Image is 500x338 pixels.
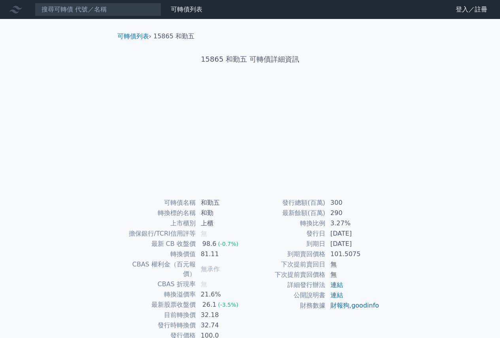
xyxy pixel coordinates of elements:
[117,32,151,41] li: ›
[326,218,380,228] td: 3.27%
[201,230,207,237] span: 無
[196,310,250,320] td: 32.18
[250,300,326,311] td: 財務數據
[250,228,326,239] td: 發行日
[121,218,196,228] td: 上市櫃別
[326,228,380,239] td: [DATE]
[117,32,149,40] a: 可轉債列表
[121,249,196,259] td: 轉換價值
[196,289,250,300] td: 21.6%
[111,54,389,65] h1: 15865 和勤五 可轉債詳細資訊
[121,289,196,300] td: 轉換溢價率
[201,239,218,249] div: 98.6
[196,320,250,330] td: 32.74
[326,270,380,280] td: 無
[326,249,380,259] td: 101.5075
[218,302,238,308] span: (-3.5%)
[250,198,326,208] td: 發行總額(百萬)
[121,239,196,249] td: 最新 CB 收盤價
[218,241,238,247] span: (-0.7%)
[201,300,218,310] div: 26.1
[196,198,250,208] td: 和勤五
[121,208,196,218] td: 轉換標的名稱
[121,279,196,289] td: CBAS 折現率
[250,259,326,270] td: 下次提前賣回日
[326,300,380,311] td: ,
[326,208,380,218] td: 290
[153,32,194,41] li: 15865 和勤五
[201,265,220,273] span: 無承作
[201,280,207,288] span: 無
[326,239,380,249] td: [DATE]
[330,291,343,299] a: 連結
[250,249,326,259] td: 到期賣回價格
[250,270,326,280] td: 下次提前賣回價格
[449,3,494,16] a: 登入／註冊
[121,320,196,330] td: 發行時轉換價
[121,228,196,239] td: 擔保銀行/TCRI信用評等
[121,259,196,279] td: CBAS 權利金（百元報價）
[196,218,250,228] td: 上櫃
[121,300,196,310] td: 最新股票收盤價
[326,259,380,270] td: 無
[250,239,326,249] td: 到期日
[196,208,250,218] td: 和勤
[121,198,196,208] td: 可轉債名稱
[330,302,349,309] a: 財報狗
[121,310,196,320] td: 目前轉換價
[250,218,326,228] td: 轉換比例
[250,280,326,290] td: 詳細發行辦法
[250,208,326,218] td: 最新餘額(百萬)
[171,6,202,13] a: 可轉債列表
[326,198,380,208] td: 300
[351,302,379,309] a: goodinfo
[250,290,326,300] td: 公開說明書
[35,3,161,16] input: 搜尋可轉債 代號／名稱
[196,249,250,259] td: 81.11
[330,281,343,289] a: 連結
